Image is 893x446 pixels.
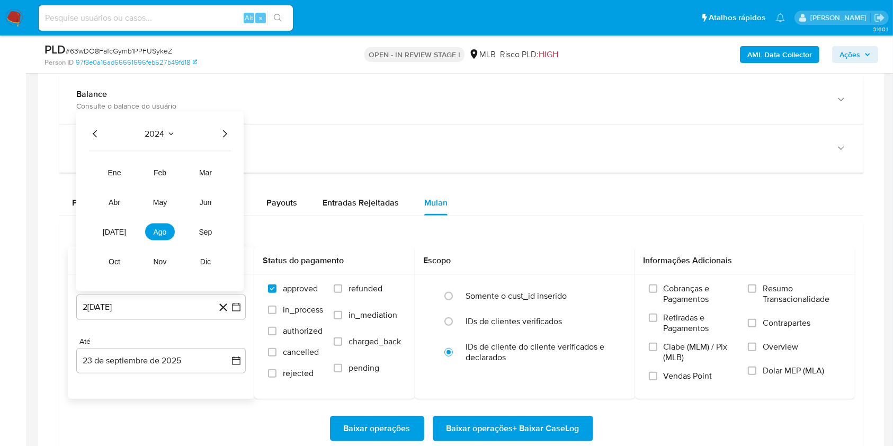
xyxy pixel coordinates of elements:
span: Atalhos rápidos [709,12,765,23]
b: Person ID [44,58,74,67]
span: Alt [245,13,253,23]
div: MLB [469,49,496,60]
a: Sair [874,12,885,23]
p: OPEN - IN REVIEW STAGE I [364,47,465,62]
input: Pesquise usuários ou casos... [39,11,293,25]
span: # 63wDO8FaTcGymb1PPFUSykeZ [66,46,172,56]
b: AML Data Collector [747,46,812,63]
p: lucas.barboza@mercadolivre.com [810,13,870,23]
button: search-icon [267,11,289,25]
a: Notificações [776,13,785,22]
span: 3.160.1 [873,25,888,33]
b: PLD [44,41,66,58]
span: s [259,13,262,23]
button: AML Data Collector [740,46,819,63]
a: 97f3e0a16ad66661696feb527b49fd18 [76,58,197,67]
span: Risco PLD: [500,49,558,60]
span: HIGH [539,48,558,60]
span: Ações [840,46,860,63]
button: Ações [832,46,878,63]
